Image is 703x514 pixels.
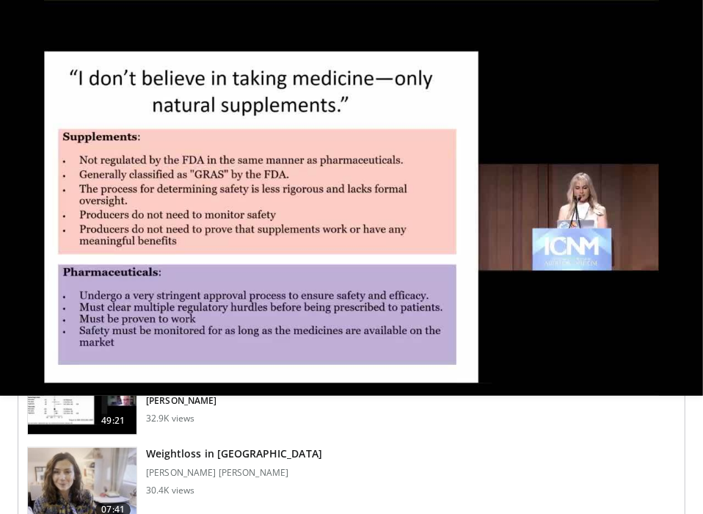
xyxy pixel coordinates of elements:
[27,358,676,435] a: 49:21 Health of Vegetarians and Vegans: Findings From EPIC-[GEOGRAPHIC_DATA] and Othe… Physicians...
[146,396,587,408] p: [PERSON_NAME]
[28,358,136,435] img: 606f2b51-b844-428b-aa21-8c0c72d5a896.150x105_q85_crop-smart_upscale.jpg
[146,485,194,497] p: 30.4K views
[95,414,131,429] span: 49:21
[146,468,322,479] p: [PERSON_NAME] [PERSON_NAME]
[146,447,322,462] h3: Weightloss in [GEOGRAPHIC_DATA]
[146,413,194,425] p: 32.9K views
